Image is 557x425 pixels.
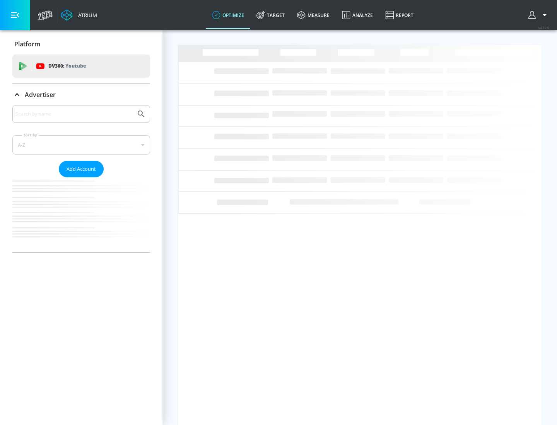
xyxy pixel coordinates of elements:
[336,1,379,29] a: Analyze
[12,105,150,252] div: Advertiser
[291,1,336,29] a: measure
[61,9,97,21] a: Atrium
[12,177,150,252] nav: list of Advertiser
[67,165,96,173] span: Add Account
[59,161,104,177] button: Add Account
[12,33,150,55] div: Platform
[12,54,150,78] div: DV360: Youtube
[22,133,39,138] label: Sort By
[65,62,86,70] p: Youtube
[48,62,86,70] p: DV360:
[538,25,549,30] span: v 4.32.0
[25,90,56,99] p: Advertiser
[75,12,97,19] div: Atrium
[12,84,150,105] div: Advertiser
[15,109,133,119] input: Search by name
[250,1,291,29] a: Target
[379,1,420,29] a: Report
[12,135,150,155] div: A-Z
[14,40,40,48] p: Platform
[206,1,250,29] a: optimize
